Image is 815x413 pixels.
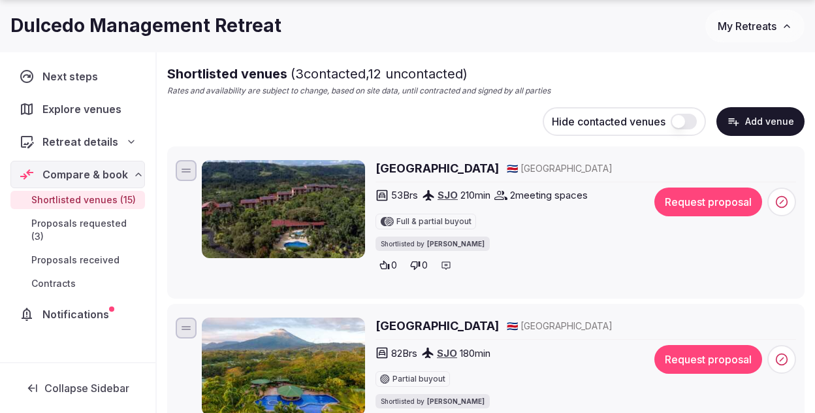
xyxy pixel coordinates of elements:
div: Shortlisted by [376,237,490,251]
button: My Retreats [705,10,805,42]
span: [PERSON_NAME] [427,397,485,406]
span: 🇨🇷 [507,163,518,174]
a: Proposals received [10,251,145,269]
a: Notifications [10,301,145,328]
span: Compare & book [42,167,128,182]
p: Rates and availability are subject to change, based on site data, until contracted and signed by ... [167,86,551,97]
span: [PERSON_NAME] [427,239,485,248]
button: Request proposal [654,188,762,216]
span: Hide contacted venues [552,115,665,128]
div: Shortlisted by [376,394,490,408]
button: Collapse Sidebar [10,374,145,403]
span: ( 3 contacted, 12 uncontacted) [291,66,468,82]
span: 180 min [460,346,490,360]
span: My Retreats [718,20,776,33]
span: 0 [391,259,397,272]
a: Contracts [10,274,145,293]
span: Contracts [31,277,76,290]
span: Proposals received [31,254,120,267]
span: Shortlisted venues (15) [31,193,136,206]
a: [GEOGRAPHIC_DATA] [376,318,499,334]
a: Next steps [10,63,145,90]
button: 🇨🇷 [507,320,518,333]
img: Hotel Arenal Kioro Suites & Spa [202,160,365,258]
h1: Dulcedo Management Retreat [10,13,281,39]
span: Proposals requested (3) [31,217,140,243]
span: Collapse Sidebar [44,382,129,395]
span: 53 Brs [391,188,418,202]
span: [GEOGRAPHIC_DATA] [520,320,613,333]
button: 🇨🇷 [507,162,518,175]
span: Next steps [42,69,103,84]
span: [GEOGRAPHIC_DATA] [520,162,613,175]
span: Notifications [42,306,114,322]
a: Explore venues [10,95,145,123]
span: Shortlisted venues [167,66,468,82]
span: 210 min [460,188,490,202]
button: Add venue [716,107,805,136]
a: SJO [437,347,457,359]
button: 0 [376,256,401,274]
span: Full & partial buyout [396,218,471,225]
span: 0 [422,259,428,272]
button: 0 [406,256,432,274]
a: [GEOGRAPHIC_DATA] [376,160,499,176]
a: SJO [438,189,458,201]
span: 2 meeting spaces [510,188,588,202]
span: Explore venues [42,101,127,117]
span: 🇨🇷 [507,320,518,331]
span: Retreat details [42,134,118,150]
a: Shortlisted venues (15) [10,191,145,209]
button: Request proposal [654,345,762,374]
span: 82 Brs [391,346,417,360]
a: Proposals requested (3) [10,214,145,246]
span: Partial buyout [392,375,445,383]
